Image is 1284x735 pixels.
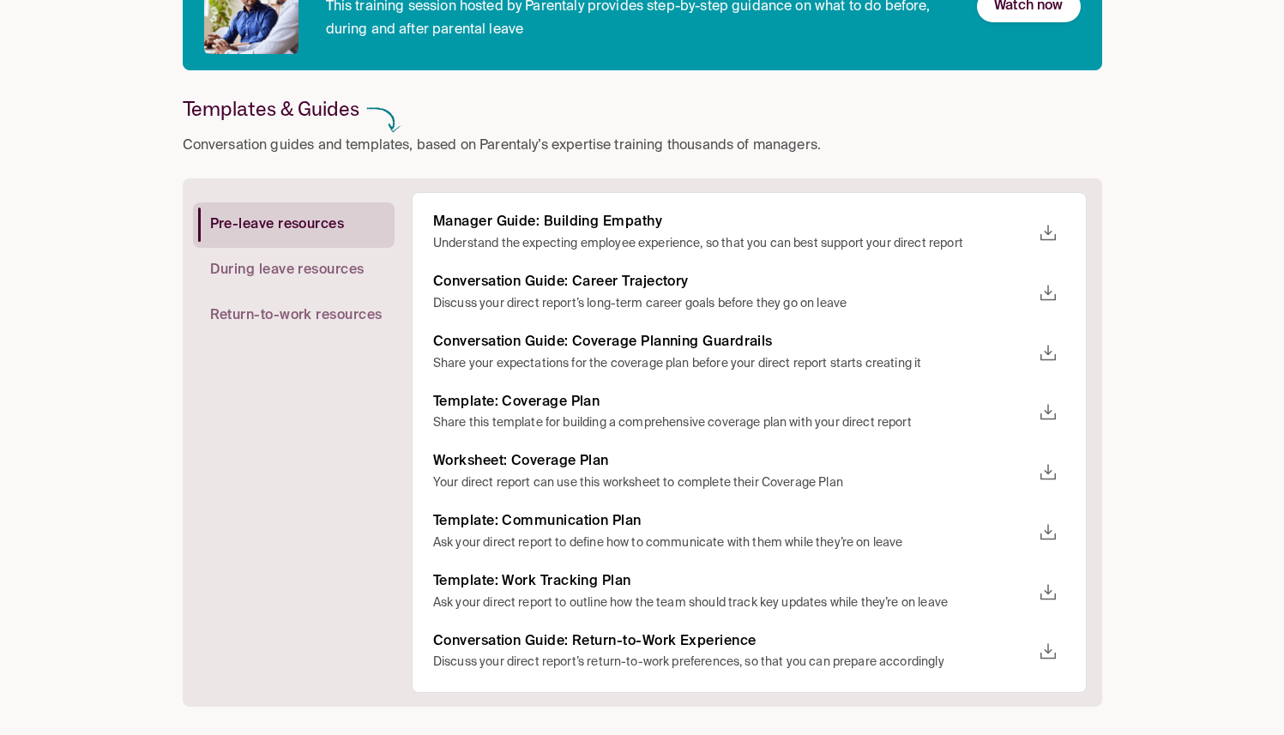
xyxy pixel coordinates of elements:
[210,307,383,325] span: Return-to-work resources
[433,274,1031,292] h6: Conversation Guide: Career Trajectory
[433,235,1031,253] p: Understand the expecting employee experience, so that you can best support your direct report
[183,135,822,158] p: Conversation guides and templates, based on Parentaly’s expertise training thousands of managers.
[1031,635,1065,669] button: download
[433,394,1031,412] h6: Template: Coverage Plan
[433,414,1031,432] p: Share this template for building a comprehensive coverage plan with your direct report
[433,474,1031,492] p: Your direct report can use this worksheet to complete their Coverage Plan
[1031,515,1065,550] button: download
[1031,395,1065,430] button: download
[433,334,1031,352] h6: Conversation Guide: Coverage Planning Guardrails
[433,295,1031,313] p: Discuss your direct report’s long-term career goals before they go on leave
[210,262,365,280] span: During leave resources
[1031,575,1065,610] button: download
[433,633,1031,651] h6: Conversation Guide: Return-to-Work Experience
[433,513,1031,531] h6: Template: Communication Plan
[433,594,1031,612] p: Ask your direct report to outline how the team should track key updates while they’re on leave
[183,96,359,121] h6: Templates & Guides
[433,214,1031,232] h6: Manager Guide: Building Empathy
[433,453,1031,471] h6: Worksheet: Coverage Plan
[433,534,1031,552] p: Ask your direct report to define how to communicate with them while they’re on leave
[1031,455,1065,490] button: download
[1031,216,1065,250] button: download
[433,355,1031,373] p: Share your expectations for the coverage plan before your direct report starts creating it
[1031,276,1065,310] button: download
[433,573,1031,591] h6: Template: Work Tracking Plan
[1031,336,1065,371] button: download
[433,654,1031,672] p: Discuss your direct report’s return-to-work preferences, so that you can prepare accordingly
